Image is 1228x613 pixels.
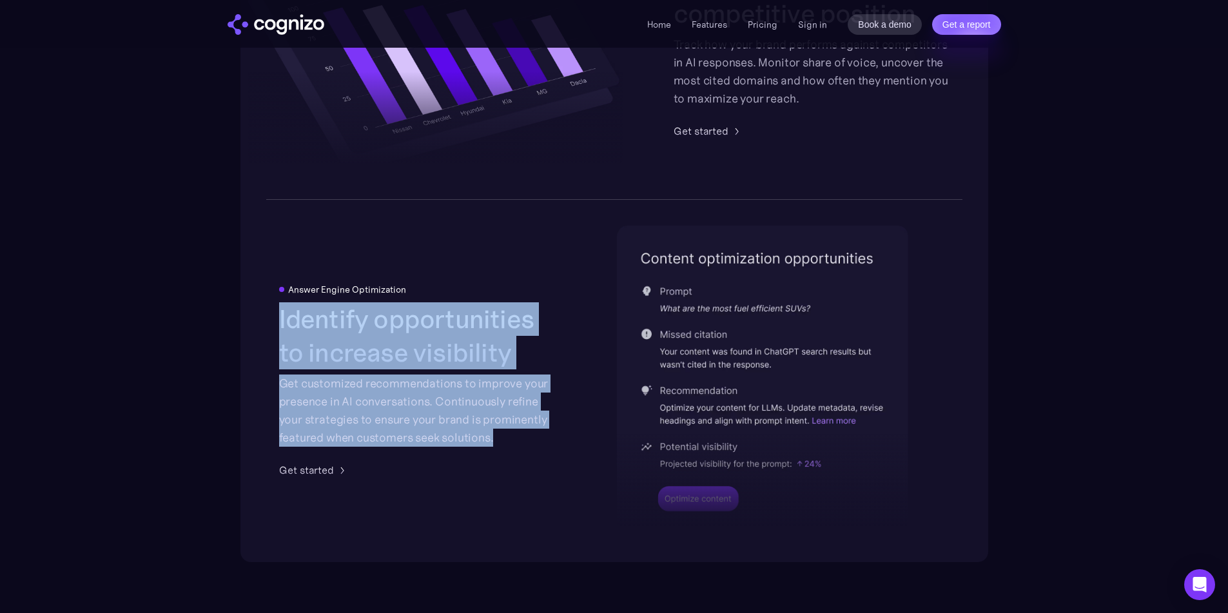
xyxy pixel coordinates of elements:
[279,375,555,447] div: Get customized recommendations to improve your presence in AI conversations. Continuously refine ...
[692,19,727,30] a: Features
[228,14,324,35] a: home
[228,14,324,35] img: cognizo logo
[748,19,777,30] a: Pricing
[674,35,950,108] div: Track how your brand performs against competitors in AI responses. Monitor share of voice, uncove...
[647,19,671,30] a: Home
[848,14,922,35] a: Book a demo
[279,462,334,478] div: Get started
[1184,569,1215,600] div: Open Intercom Messenger
[674,123,744,139] a: Get started
[617,226,908,536] img: content optimization for LLMs
[932,14,1001,35] a: Get a report
[674,123,728,139] div: Get started
[288,284,406,295] div: Answer Engine Optimization
[279,302,555,369] h2: Identify opportunities to increase visibility
[798,17,827,32] a: Sign in
[279,462,349,478] a: Get started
